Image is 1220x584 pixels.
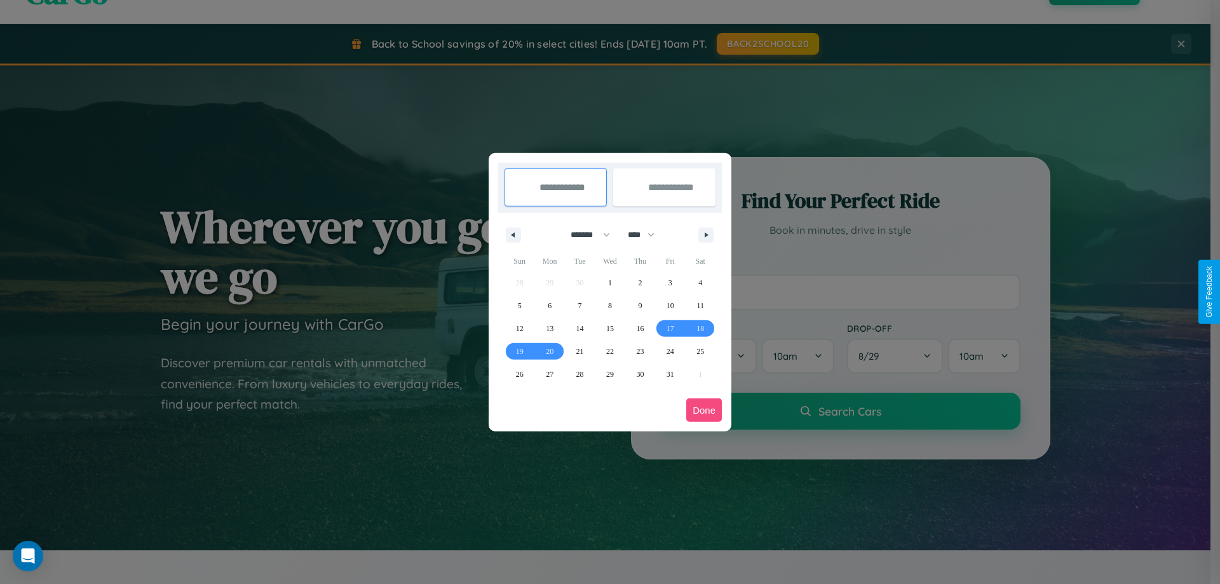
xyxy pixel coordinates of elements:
[655,251,685,271] span: Fri
[595,271,625,294] button: 1
[516,363,524,386] span: 26
[534,294,564,317] button: 6
[13,541,43,571] div: Open Intercom Messenger
[606,340,614,363] span: 22
[696,340,704,363] span: 25
[546,340,553,363] span: 20
[636,340,644,363] span: 23
[595,317,625,340] button: 15
[505,363,534,386] button: 26
[638,294,642,317] span: 9
[696,294,704,317] span: 11
[576,317,584,340] span: 14
[638,271,642,294] span: 2
[565,294,595,317] button: 7
[655,294,685,317] button: 10
[667,317,674,340] span: 17
[686,294,715,317] button: 11
[595,363,625,386] button: 29
[655,363,685,386] button: 31
[625,294,655,317] button: 9
[608,271,612,294] span: 1
[625,317,655,340] button: 16
[565,363,595,386] button: 28
[668,271,672,294] span: 3
[565,251,595,271] span: Tue
[565,340,595,363] button: 21
[546,363,553,386] span: 27
[686,271,715,294] button: 4
[686,317,715,340] button: 18
[595,251,625,271] span: Wed
[655,340,685,363] button: 24
[686,398,722,422] button: Done
[578,294,582,317] span: 7
[655,271,685,294] button: 3
[595,340,625,363] button: 22
[608,294,612,317] span: 8
[698,271,702,294] span: 4
[686,251,715,271] span: Sat
[505,340,534,363] button: 19
[534,363,564,386] button: 27
[696,317,704,340] span: 18
[625,363,655,386] button: 30
[667,340,674,363] span: 24
[505,251,534,271] span: Sun
[565,317,595,340] button: 14
[606,317,614,340] span: 15
[534,251,564,271] span: Mon
[516,317,524,340] span: 12
[1205,266,1214,318] div: Give Feedback
[595,294,625,317] button: 8
[636,317,644,340] span: 16
[655,317,685,340] button: 17
[686,340,715,363] button: 25
[505,317,534,340] button: 12
[576,340,584,363] span: 21
[667,363,674,386] span: 31
[625,340,655,363] button: 23
[667,294,674,317] span: 10
[606,363,614,386] span: 29
[636,363,644,386] span: 30
[576,363,584,386] span: 28
[625,251,655,271] span: Thu
[625,271,655,294] button: 2
[546,317,553,340] span: 13
[548,294,552,317] span: 6
[505,294,534,317] button: 5
[534,340,564,363] button: 20
[534,317,564,340] button: 13
[516,340,524,363] span: 19
[518,294,522,317] span: 5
